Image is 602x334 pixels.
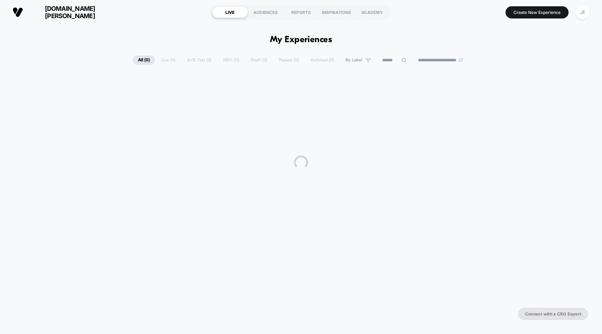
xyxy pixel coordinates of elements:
button: [DOMAIN_NAME][PERSON_NAME] [10,5,114,20]
span: By Label [346,58,362,63]
h1: My Experiences [270,35,332,45]
div: JE [576,6,589,19]
div: AUDIENCES [248,7,283,18]
button: JE [574,5,592,20]
button: Connect with a CRO Expert [518,308,588,320]
span: [DOMAIN_NAME][PERSON_NAME] [28,5,112,20]
img: end [459,58,463,62]
div: LIVE [212,7,248,18]
img: Visually logo [13,7,23,17]
div: REPORTS [283,7,319,18]
span: All ( 0 ) [133,55,155,65]
div: ACADEMY [354,7,390,18]
div: INSPIRATIONS [319,7,354,18]
button: Create New Experience [505,6,569,18]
